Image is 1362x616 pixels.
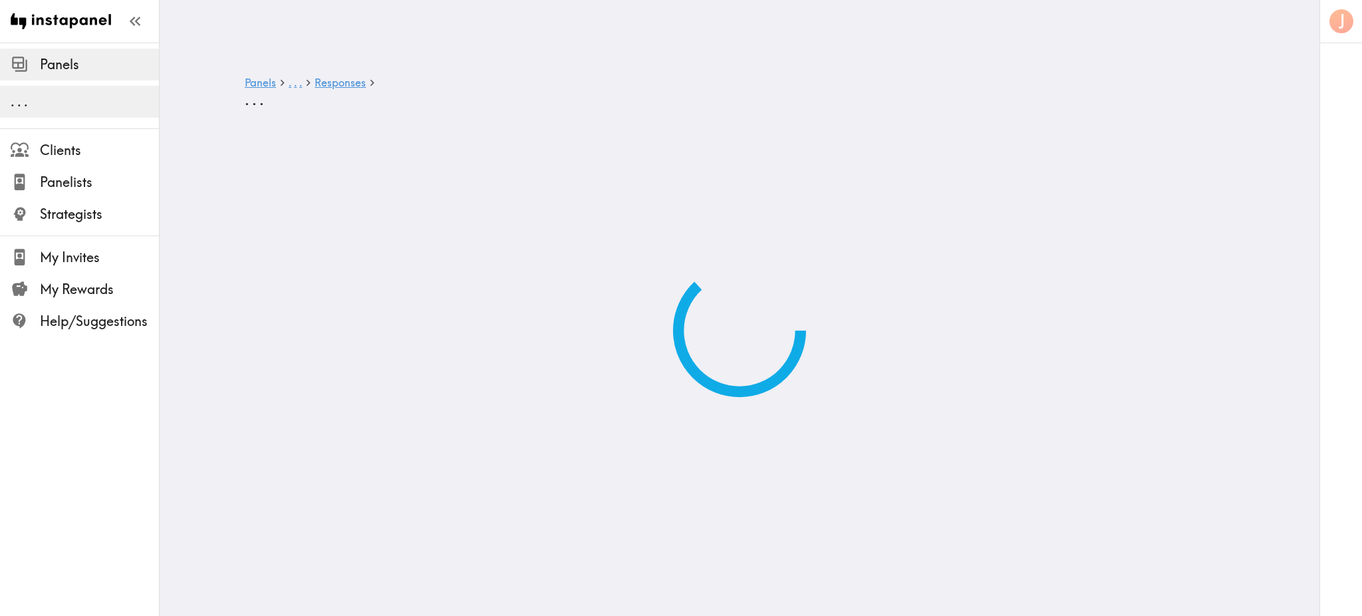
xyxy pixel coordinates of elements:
span: Panelists [40,173,159,192]
span: Strategists [40,205,159,224]
a: Panels [245,77,276,90]
span: . [289,76,291,89]
span: My Invites [40,248,159,267]
span: . [259,89,264,109]
button: J [1328,8,1355,35]
span: . [252,89,257,109]
a: ... [289,77,302,90]
span: . [294,76,297,89]
span: Panels [40,55,159,74]
span: . [17,93,21,110]
span: J [1339,10,1345,33]
span: Help/Suggestions [40,312,159,331]
span: . [299,76,302,89]
span: . [245,89,249,109]
span: My Rewards [40,280,159,299]
a: Responses [315,77,366,90]
span: Clients [40,141,159,160]
span: . [11,93,15,110]
span: . [24,93,28,110]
